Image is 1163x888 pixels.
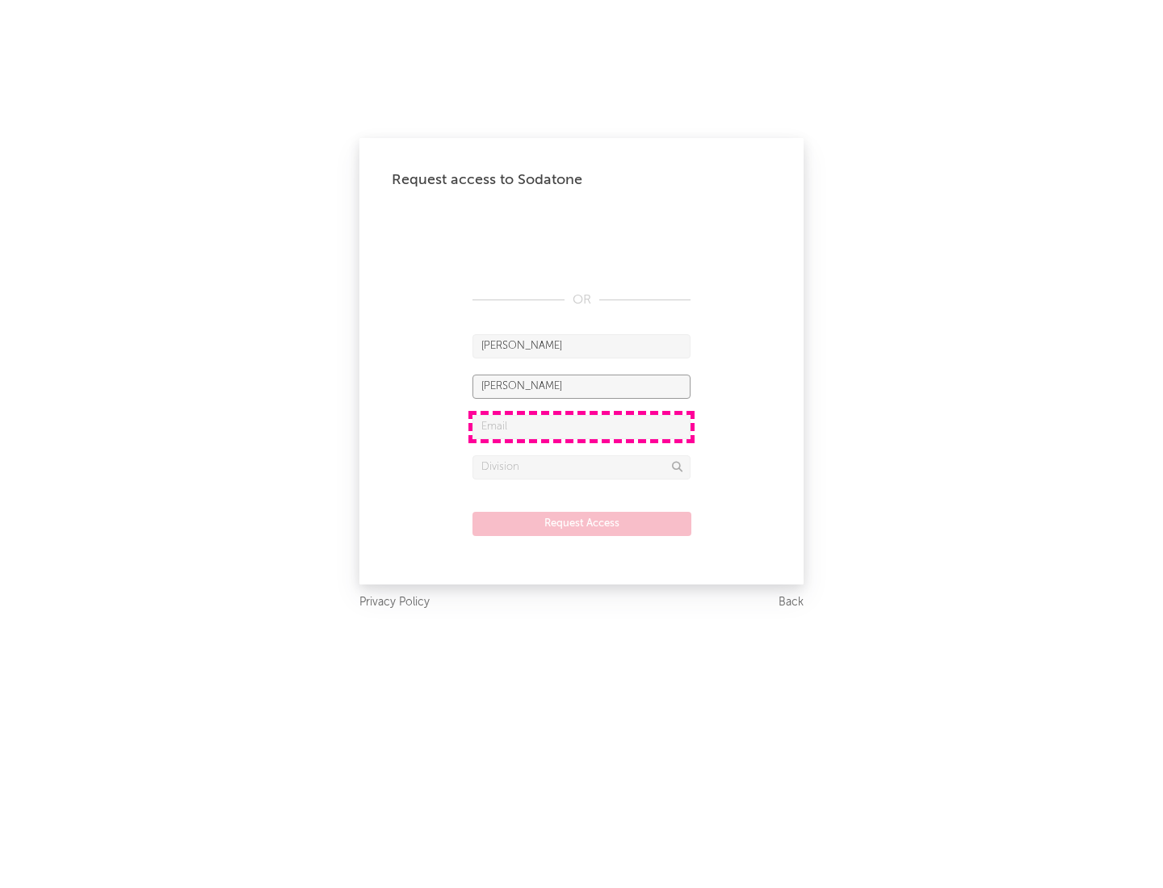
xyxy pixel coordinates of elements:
[472,375,691,399] input: Last Name
[472,455,691,480] input: Division
[392,170,771,190] div: Request access to Sodatone
[472,334,691,358] input: First Name
[359,593,430,613] a: Privacy Policy
[472,291,691,310] div: OR
[472,415,691,439] input: Email
[779,593,804,613] a: Back
[472,512,691,536] button: Request Access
